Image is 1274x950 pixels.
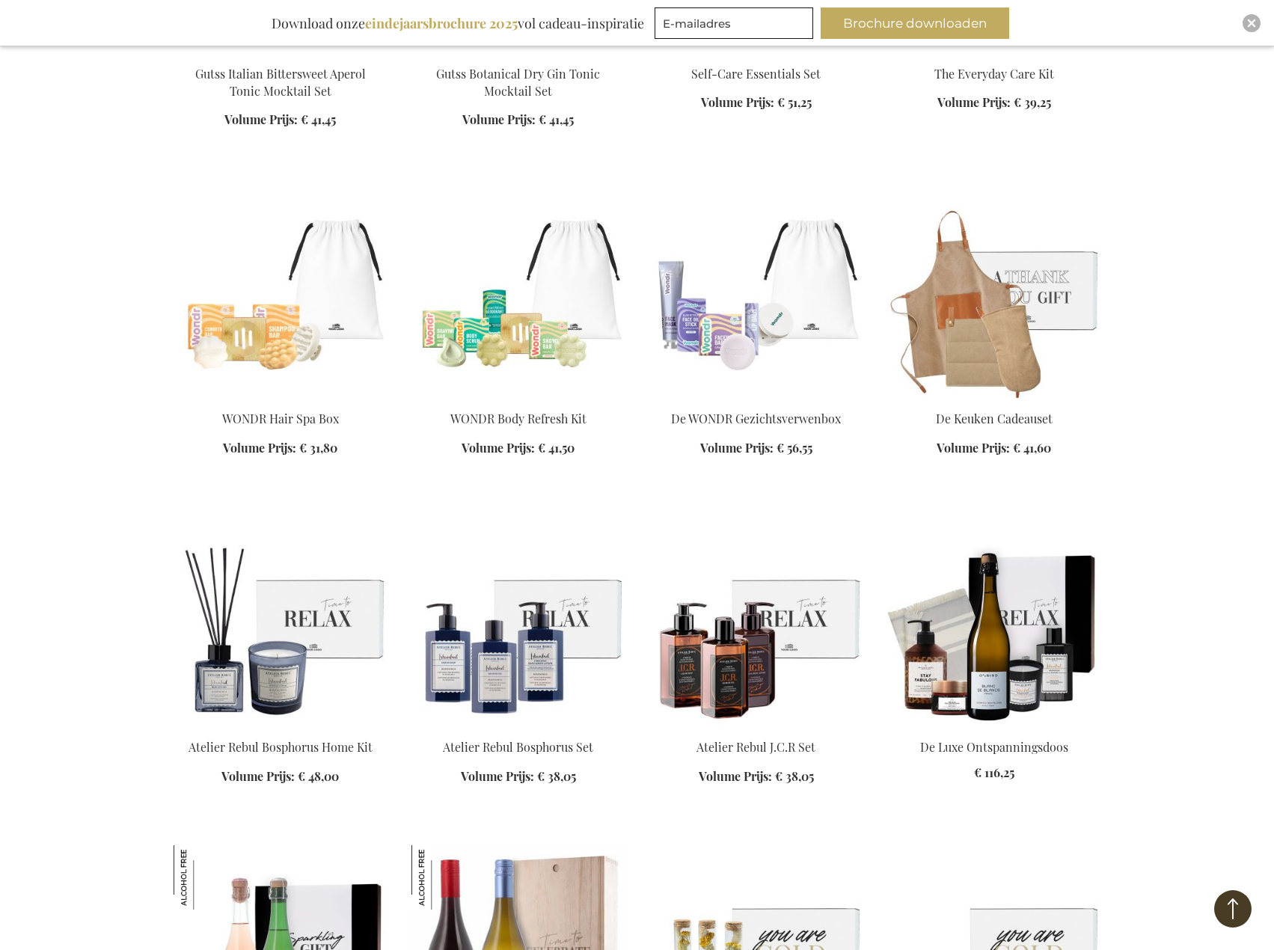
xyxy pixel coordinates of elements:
form: marketing offers and promotions [655,7,818,43]
img: Divin Alcoholvrij Wijn Duo [411,845,476,910]
span: € 38,05 [537,768,576,784]
span: € 116,25 [974,764,1014,780]
img: The Kitchen Gift Set [887,189,1101,398]
a: Volume Prijs: € 51,25 [701,94,812,111]
a: De Keuken Cadeauset [936,411,1053,426]
a: Volume Prijs: € 56,55 [700,440,812,457]
a: Volume Prijs: € 38,05 [699,768,814,785]
a: De Luxe Ontspanningsdoos [920,739,1068,755]
div: Close [1243,14,1261,32]
span: Volume Prijs: [700,440,774,456]
input: E-mailadres [655,7,813,39]
a: Volume Prijs: € 31,80 [223,440,337,457]
span: € 41,60 [1013,440,1051,456]
a: De Luxe Ontspanningsdoos [887,720,1101,735]
span: Volume Prijs: [701,94,774,110]
div: v 4.0.25 [42,24,73,36]
button: Brochure downloaden [821,7,1009,39]
div: Domein: [DOMAIN_NAME] [39,39,165,51]
span: € 39,25 [1014,94,1051,110]
a: Gutss Italian Bittersweet Aperol Tonic Mocktail Set [174,46,388,61]
img: Atelier Rebul Bosphorus Home Kit [174,517,388,726]
span: Volume Prijs: [699,768,772,784]
span: € 56,55 [777,440,812,456]
span: Volume Prijs: [221,768,295,784]
a: Volume Prijs: € 41,60 [937,440,1051,457]
a: Volume Prijs: € 41,50 [462,440,575,457]
img: The WONDR Hair Spa Box [174,189,388,398]
a: Atelier Rebul J.C.R Set [696,739,815,755]
a: Gutss Italian Bittersweet Aperol Tonic Mocktail Set [195,66,366,99]
a: The Everyday Care Kit [887,46,1101,61]
a: The Self-Care Essentials Set [649,46,863,61]
a: Volume Prijs: € 39,25 [937,94,1051,111]
a: Volume Prijs: € 41,45 [224,111,336,129]
a: Atelier Rebul Bosphorus Home Kit [189,739,373,755]
img: Atelier Rebul J.C.R Set [649,517,863,726]
span: € 41,45 [539,111,574,127]
a: Atelier Rebul Bosphorus Set [443,739,593,755]
img: De Luxe Ontspanningsdoos [887,517,1101,726]
a: Volume Prijs: € 41,45 [462,111,574,129]
div: Download onze vol cadeau-inspiratie [265,7,651,39]
a: Atelier Rebul Bosphorus Set [411,720,625,735]
a: The Kitchen Gift Set [887,392,1101,406]
img: Atelier Rebul Bosphorus Set [411,517,625,726]
a: WONDR Hair Spa Box [222,411,339,426]
a: WONDR Body Refresh Kit [411,392,625,406]
span: Volume Prijs: [462,111,536,127]
span: € 48,00 [298,768,339,784]
span: Volume Prijs: [224,111,298,127]
img: tab_keywords_by_traffic_grey.svg [150,87,162,99]
span: € 41,50 [538,440,575,456]
a: Atelier Rebul Bosphorus Home Kit [174,720,388,735]
a: The Everyday Care Kit [934,66,1054,82]
a: The WONDR Facial Treat Box [649,392,863,406]
a: Self-Care Essentials Set [691,66,821,82]
img: Close [1247,19,1256,28]
span: € 38,05 [775,768,814,784]
a: De WONDR Gezichtsverwenbox [671,411,841,426]
span: Volume Prijs: [461,768,534,784]
span: Volume Prijs: [223,440,296,456]
span: € 51,25 [777,94,812,110]
a: WONDR Body Refresh Kit [450,411,587,426]
span: Volume Prijs: [937,94,1011,110]
a: The WONDR Hair Spa Box [174,392,388,406]
a: Gutss Botanical Dry Gin Tonic Mocktail Set [411,46,625,61]
img: website_grey.svg [24,39,36,51]
img: tab_domain_overview_orange.svg [45,87,57,99]
img: The WONDR Facial Treat Box [649,189,863,398]
a: Volume Prijs: € 48,00 [221,768,339,785]
b: eindejaarsbrochure 2025 [365,14,518,32]
div: Keywords op verkeer [167,88,248,98]
span: € 41,45 [301,111,336,127]
div: Domeinoverzicht [61,88,131,98]
img: WONDR Body Refresh Kit [411,189,625,398]
img: logo_orange.svg [24,24,36,36]
a: Gutss Botanical Dry Gin Tonic Mocktail Set [436,66,600,99]
span: Volume Prijs: [937,440,1010,456]
span: € 31,80 [299,440,337,456]
span: Volume Prijs: [462,440,535,456]
img: Divin Alcoholvrije Bruisende Set [174,845,238,910]
a: Volume Prijs: € 38,05 [461,768,576,785]
a: Atelier Rebul J.C.R Set [649,720,863,735]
